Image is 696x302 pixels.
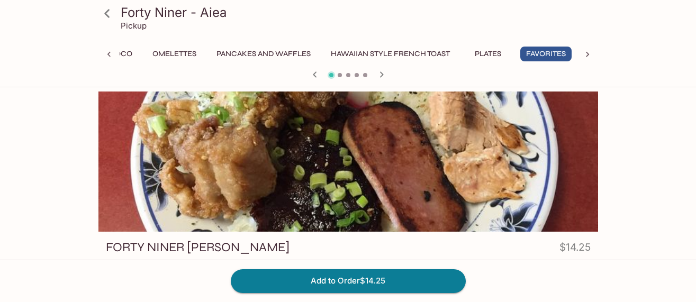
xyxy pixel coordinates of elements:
[121,4,594,21] h3: Forty Niner - Aiea
[121,21,147,31] p: Pickup
[325,47,456,61] button: Hawaiian Style French Toast
[231,269,466,292] button: Add to Order$14.25
[559,239,591,260] h4: $14.25
[211,47,317,61] button: Pancakes and Waffles
[464,47,512,61] button: Plates
[147,47,202,61] button: Omelettes
[98,91,598,232] div: FORTY NINER BENTO
[106,239,290,255] h3: FORTY NINER [PERSON_NAME]
[520,47,572,61] button: Favorites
